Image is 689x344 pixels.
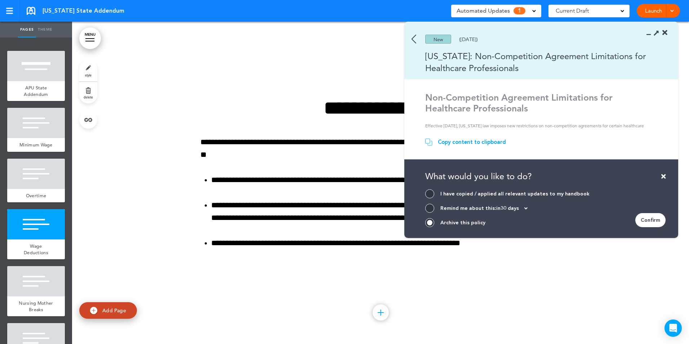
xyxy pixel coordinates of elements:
span: Automated Updates [457,6,510,16]
img: add.svg [90,307,97,314]
div: Confirm [635,213,666,227]
div: What would you like to do? [425,170,666,189]
span: Minimum Wage [19,142,53,148]
div: [US_STATE]: Non-Competition Agreement Limitations for Healthcare Professionals [404,50,657,74]
span: 30 days [501,206,519,211]
img: back.svg [412,35,416,44]
div: Copy content to clipboard [438,138,506,146]
a: Add Page [79,302,137,319]
span: Add Page [102,307,126,314]
span: [US_STATE] State Addendum [43,7,124,15]
a: Overtime [7,189,65,203]
span: 1 [514,7,525,14]
span: Remind me about this: [440,205,496,212]
div: Archive this policy [440,219,485,226]
a: delete [79,82,97,103]
span: delete [84,95,93,99]
div: ([DATE]) [459,37,478,42]
a: Launch [642,4,665,18]
span: APU State Addendum [24,85,48,97]
div: I have copied / applied all relevant updates to my handbook [440,190,590,197]
a: style [79,60,97,81]
a: MENU [79,27,101,49]
a: Nursing Mother Breaks [7,296,65,316]
p: Effective [DATE], [US_STATE] law imposes new restrictions on non-competition agreements for certa... [425,123,659,149]
span: Nursing Mother Breaks [19,300,53,313]
span: Wage Deductions [24,243,48,256]
div: in [496,206,528,211]
a: Wage Deductions [7,239,65,259]
span: style [85,73,92,77]
a: Theme [36,22,54,38]
div: Open Intercom Messenger [664,319,682,337]
div: New [425,35,451,44]
a: APU State Addendum [7,81,65,101]
strong: Non-Competition Agreement Limitations for Healthcare Professionals [425,92,613,114]
span: Overtime [26,193,46,199]
a: Pages [18,22,36,38]
strong: physicians, dentists, nurses, and physician assistants [492,129,597,135]
a: Minimum Wage [7,138,65,152]
img: copy.svg [425,138,432,146]
span: Current Draft [556,6,589,16]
